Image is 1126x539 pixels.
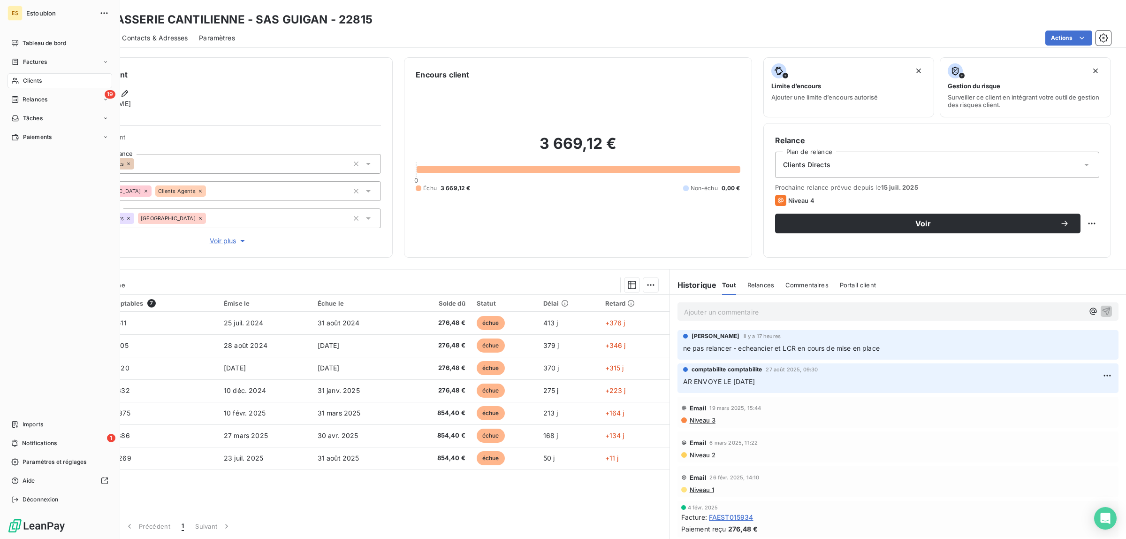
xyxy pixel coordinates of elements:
[948,82,1000,90] span: Gestion du risque
[23,95,47,104] span: Relances
[775,214,1080,233] button: Voir
[1094,507,1117,530] div: Open Intercom Messenger
[8,6,23,21] div: ES
[670,279,717,291] h6: Historique
[940,57,1111,117] button: Gestion du risqueSurveiller ce client en intégrant votre outil de gestion des risques client.
[771,93,878,101] span: Ajouter une limite d’encours autorisé
[785,281,829,289] span: Commentaires
[605,431,624,439] span: +134 j
[605,341,626,349] span: +346 j
[605,454,619,462] span: +11 j
[543,386,559,394] span: 275 j
[105,90,115,99] span: 19
[318,364,340,372] span: [DATE]
[83,11,373,28] h3: LA BRASSERIE CANTILIENNE - SAS GUIGAN - 22815
[543,454,555,462] span: 50 j
[224,454,263,462] span: 23 juil. 2025
[543,319,558,327] span: 413 j
[683,344,880,352] span: ne pas relancer - echeancier et LCR en cours de mise en place
[23,114,43,123] span: Tâches
[107,434,115,442] span: 1
[23,495,59,504] span: Déconnexion
[416,134,740,162] h2: 3 669,12 €
[690,439,707,447] span: Email
[722,184,740,192] span: 0,00 €
[224,341,267,349] span: 28 août 2024
[783,160,830,169] span: Clients Directs
[423,184,437,192] span: Échu
[318,300,398,307] div: Échue le
[410,454,465,463] span: 854,40 €
[477,451,505,465] span: échue
[8,518,66,533] img: Logo LeanPay
[689,486,714,493] span: Niveau 1
[76,236,381,246] button: Voir plus
[709,512,753,522] span: FAEST015934
[182,522,184,531] span: 1
[747,281,774,289] span: Relances
[605,386,626,394] span: +223 j
[477,361,505,375] span: échue
[318,454,359,462] span: 31 août 2025
[23,133,52,141] span: Paiements
[689,416,715,424] span: Niveau 3
[318,341,340,349] span: [DATE]
[23,458,86,466] span: Paramètres et réglages
[605,300,664,307] div: Retard
[26,9,94,17] span: Estoublon
[728,524,758,534] span: 276,48 €
[709,440,758,446] span: 6 mars 2025, 11:22
[176,516,190,536] button: 1
[881,184,918,191] span: 15 juil. 2025
[410,341,465,350] span: 276,48 €
[681,512,707,522] span: Facture :
[786,220,1060,227] span: Voir
[224,386,266,394] span: 10 déc. 2024
[224,300,306,307] div: Émise le
[709,405,761,411] span: 19 mars 2025, 15:44
[318,319,360,327] span: 31 août 2024
[689,451,715,459] span: Niveau 2
[1045,31,1092,46] button: Actions
[543,364,559,372] span: 370 j
[709,475,759,480] span: 26 févr. 2025, 14:10
[224,319,263,327] span: 25 juil. 2024
[690,404,707,412] span: Email
[85,299,213,308] div: Pièces comptables
[23,77,42,85] span: Clients
[605,319,625,327] span: +376 j
[410,408,465,418] span: 854,40 €
[224,364,246,372] span: [DATE]
[224,431,268,439] span: 27 mars 2025
[414,177,418,184] span: 0
[224,409,266,417] span: 10 févr. 2025
[477,300,532,307] div: Statut
[119,516,176,536] button: Précédent
[605,409,624,417] span: +164 j
[543,431,558,439] span: 168 j
[318,386,360,394] span: 31 janv. 2025
[605,364,624,372] span: +315 j
[722,281,736,289] span: Tout
[948,93,1103,108] span: Surveiller ce client en intégrant votre outil de gestion des risques client.
[206,187,213,195] input: Ajouter une valeur
[692,365,762,374] span: comptabilite comptabilite
[744,333,781,339] span: il y a 17 heures
[840,281,876,289] span: Portail client
[141,216,196,221] span: [GEOGRAPHIC_DATA]
[23,39,66,47] span: Tableau de bord
[416,69,469,80] h6: Encours client
[206,214,213,223] input: Ajouter une valeur
[690,474,707,481] span: Email
[22,439,57,447] span: Notifications
[410,386,465,395] span: 276,48 €
[477,406,505,420] span: échue
[410,431,465,440] span: 854,40 €
[190,516,237,536] button: Suivant
[410,318,465,328] span: 276,48 €
[691,184,718,192] span: Non-échu
[477,339,505,353] span: échue
[57,69,381,80] h6: Informations client
[318,409,361,417] span: 31 mars 2025
[8,473,112,488] a: Aide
